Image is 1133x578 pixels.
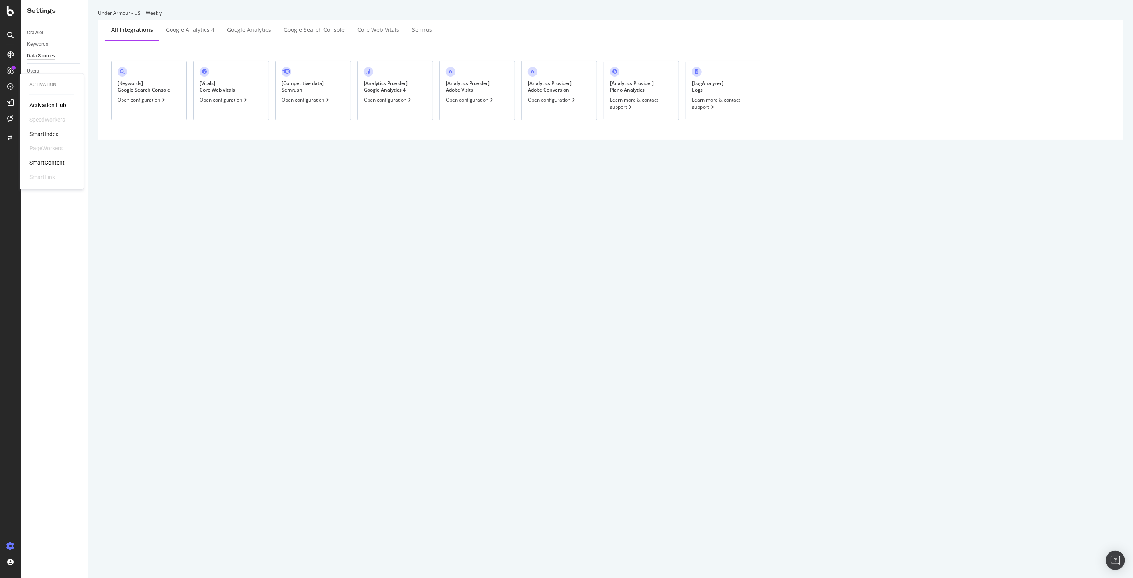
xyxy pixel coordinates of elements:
div: SmartLink [29,173,55,181]
div: Under Armour - US | Weekly [98,10,1123,16]
div: Open configuration [364,96,413,103]
a: Crawler [27,29,82,37]
div: Open configuration [446,96,495,103]
div: Google Analytics [227,26,271,34]
div: Keywords [27,40,48,49]
div: Open configuration [282,96,331,103]
div: Settings [27,6,82,16]
div: Core Web Vitals [357,26,399,34]
div: [ LogAnalyzer ] Logs [692,80,723,93]
div: [ Analytics Provider ] Adobe Visits [446,80,490,93]
div: Open Intercom Messenger [1106,551,1125,570]
div: Open configuration [200,96,249,103]
div: SpeedWorkers [29,116,65,124]
div: [ Analytics Provider ] Google Analytics 4 [364,80,408,93]
div: Learn more & contact support [692,96,755,110]
div: Learn more & contact support [610,96,673,110]
a: Users [27,67,82,75]
a: Activation Hub [29,102,66,110]
a: SmartIndex [29,130,58,138]
div: All integrations [111,26,153,34]
a: Data Sources [27,52,82,60]
div: Data Sources [27,52,55,60]
div: [ Keywords ] Google Search Console [118,80,170,93]
div: [ Analytics Provider ] Piano Analytics [610,80,654,93]
a: Keywords [27,40,82,49]
div: Activation [29,81,74,88]
div: Users [27,67,39,75]
div: Open configuration [528,96,577,103]
div: [ Competitive data ] Semrush [282,80,324,93]
a: SmartContent [29,159,65,167]
div: Google Search Console [284,26,345,34]
div: [ Analytics Provider ] Adobe Conversion [528,80,572,93]
div: Open configuration [118,96,167,103]
div: Crawler [27,29,43,37]
div: Semrush [412,26,436,34]
div: Google Analytics 4 [166,26,214,34]
div: [ Vitals ] Core Web Vitals [200,80,235,93]
div: PageWorkers [29,145,63,153]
